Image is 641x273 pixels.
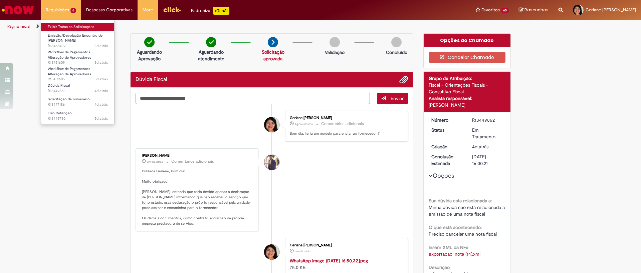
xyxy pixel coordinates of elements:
[429,95,506,102] div: Analista responsável:
[386,49,407,56] p: Concluído
[290,257,401,271] div: 75.0 KB
[472,144,488,150] span: 4d atrás
[94,102,108,107] span: 4d atrás
[524,7,549,13] span: Rascunhos
[46,7,69,13] span: Requisições
[48,97,90,102] span: Solicitação de numerário
[48,33,102,43] span: Emissão/Devolução Encontro de [PERSON_NAME]
[295,249,311,253] time: 28/08/2025 16:54:07
[86,7,133,13] span: Despesas Corporativas
[325,49,345,56] p: Validação
[41,82,115,94] a: Aberto R13449862 : Dúvida Fiscal
[426,143,467,150] dt: Criação
[472,117,503,123] div: R13449862
[41,20,115,124] ul: Requisições
[41,23,115,31] a: Exibir Todas as Solicitações
[144,37,155,47] img: check-circle-green.png
[142,154,253,158] div: [PERSON_NAME]
[321,121,364,127] small: Comentários adicionais
[133,49,166,62] p: Aguardando Aprovação
[501,8,509,13] span: 60
[94,88,108,93] time: 26/08/2025 17:12:32
[147,160,163,164] span: um dia atrás
[481,7,500,13] span: Favoritos
[290,131,401,136] p: Bom dia, teria um modelo para enviar ao fornecedor ?
[377,93,408,104] button: Enviar
[429,264,450,270] b: Descrição
[94,88,108,93] span: 4d atrás
[295,122,313,126] time: 30/08/2025 09:43:06
[206,37,216,47] img: check-circle-green.png
[472,144,488,150] time: 26/08/2025 17:12:31
[143,7,153,13] span: More
[290,258,368,264] a: WhatsApp Image [DATE] 16.50.32.jpeg
[429,52,506,63] button: Cancelar Chamado
[330,37,340,47] img: img-circle-grey.png
[48,116,108,121] span: R13445730
[171,159,214,164] small: Comentários adicionais
[1,3,35,17] img: ServiceNow
[264,155,279,170] div: Gabriel Rodrigues Barao
[70,8,76,13] span: 6
[429,102,506,108] div: [PERSON_NAME]
[94,43,108,48] time: 28/08/2025 14:55:26
[94,77,108,82] time: 27/08/2025 10:45:24
[5,20,422,33] ul: Trilhas de página
[391,95,404,101] span: Enviar
[429,231,497,237] span: Preciso cancelar uma nota fiscal
[94,102,108,107] time: 26/08/2025 09:57:46
[48,43,108,49] span: R13458429
[426,153,467,167] dt: Conclusão Estimada
[41,49,115,63] a: Aberto R13451609 : Workflow de Pagamentos - Alteração de Aprovadores
[191,7,229,15] div: Padroniza
[48,60,108,65] span: R13451609
[48,66,93,77] span: Workflow de Pagamentos - Alteração de Aprovadores
[426,117,467,123] dt: Número
[48,88,108,94] span: R13449862
[41,110,115,122] a: Aberto R13445730 : Erro Retenção
[195,49,227,62] p: Aguardando atendimento
[48,111,72,116] span: Erro Retenção
[399,75,408,84] button: Adicionar anexos
[94,116,108,121] time: 25/08/2025 17:11:06
[142,169,253,226] p: Prezada Gerlane, bom dia! Muito obrigado! [PERSON_NAME], entendo que seria devido apenas a declar...
[472,143,503,150] div: 26/08/2025 17:12:31
[429,204,506,217] span: Minha dúvida não está relacionada a emissão de uma nota fiscal
[48,102,108,107] span: R13447186
[48,83,70,88] span: Dúvida Fiscal
[41,65,115,80] a: Aberto R13451605 : Workflow de Pagamentos - Alteração de Aprovadores
[391,37,402,47] img: img-circle-grey.png
[429,198,492,204] b: Sua dúvida esta relacionada a:
[519,7,549,13] a: Rascunhos
[94,77,108,82] span: 3d atrás
[136,93,370,104] textarea: Digite sua mensagem aqui...
[290,116,401,120] div: Gerlane [PERSON_NAME]
[429,244,468,250] b: Inserir XML da NFe
[41,32,115,46] a: Aberto R13458429 : Emissão/Devolução Encontro de Contas Fornecedor
[7,24,30,29] a: Página inicial
[213,7,229,15] p: +GenAi
[94,60,108,65] span: 3d atrás
[264,244,279,260] div: Gerlane Raimundo Da Silva
[429,224,482,230] b: O que está acontecendo:
[94,43,108,48] span: 2d atrás
[262,49,284,62] a: Solicitação aprovada
[41,96,115,108] a: Aberto R13447186 : Solicitação de numerário
[426,127,467,133] dt: Status
[295,122,313,126] span: Agora mesmo
[48,77,108,82] span: R13451605
[147,160,163,164] time: 29/08/2025 08:34:09
[264,117,279,132] div: Gerlane Raimundo Da Silva
[472,153,503,167] div: [DATE] 16:00:21
[295,249,311,253] span: um dia atrás
[429,75,506,82] div: Grupo de Atribuição:
[163,5,181,15] img: click_logo_yellow_360x200.png
[472,127,503,140] div: Em Tratamento
[94,60,108,65] time: 27/08/2025 10:46:17
[429,82,506,95] div: Fiscal - Orientações Fiscais - Consultivo Fiscal
[429,251,480,257] a: Download de exportacao_nota (14).xml
[290,243,401,247] div: Gerlane [PERSON_NAME]
[136,77,167,83] h2: Dúvida Fiscal Histórico de tíquete
[48,50,93,60] span: Workflow de Pagamentos - Alteração de Aprovadores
